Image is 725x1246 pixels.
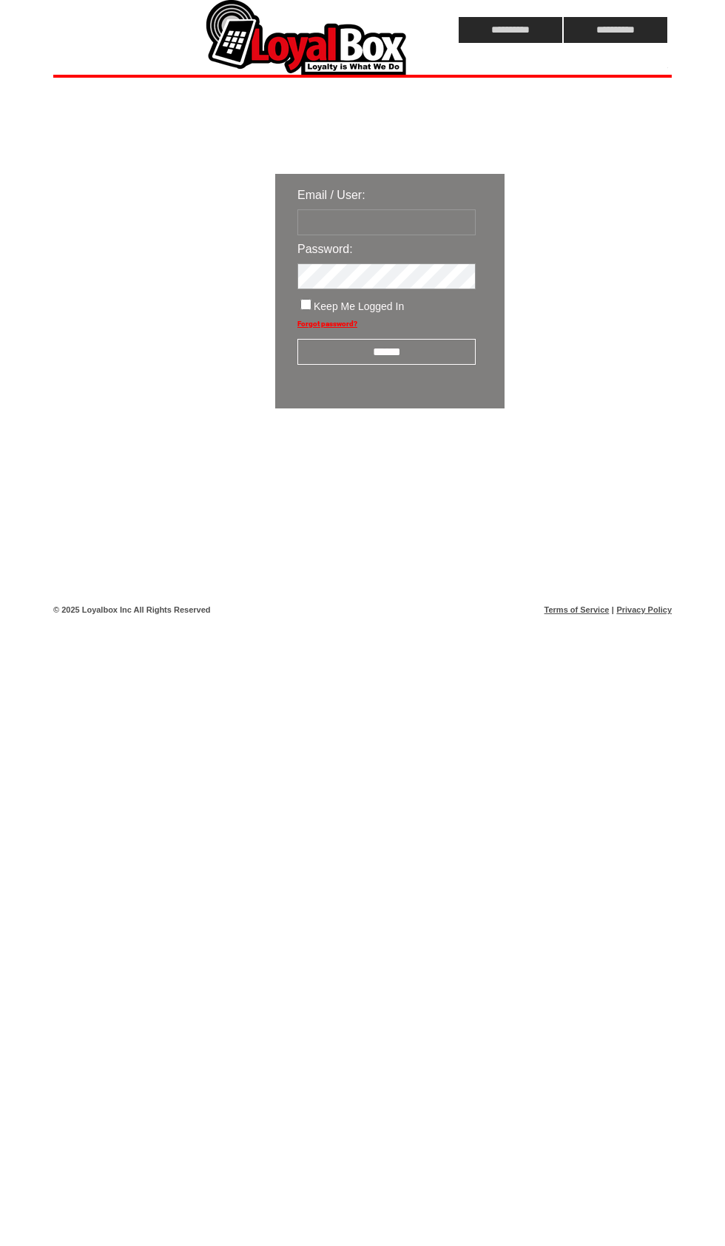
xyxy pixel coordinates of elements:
[297,320,357,328] a: Forgot password?
[314,300,404,312] span: Keep Me Logged In
[297,189,365,201] span: Email / User:
[616,605,672,614] a: Privacy Policy
[612,605,614,614] span: |
[544,605,610,614] a: Terms of Service
[53,605,211,614] span: © 2025 Loyalbox Inc All Rights Reserved
[547,445,621,464] img: transparent.png
[297,243,353,255] span: Password:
